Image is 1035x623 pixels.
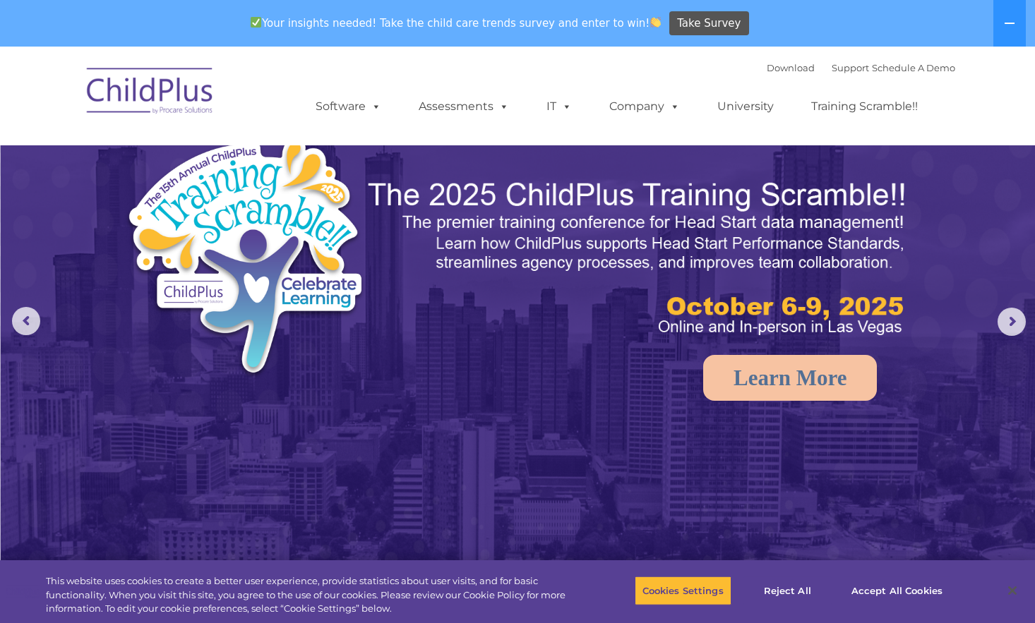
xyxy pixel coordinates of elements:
[703,92,788,121] a: University
[677,11,741,36] span: Take Survey
[997,575,1028,606] button: Close
[532,92,586,121] a: IT
[844,576,950,605] button: Accept All Cookies
[832,62,869,73] a: Support
[46,574,569,616] div: This website uses cookies to create a better user experience, provide statistics about user visit...
[251,17,261,28] img: ✅
[635,576,731,605] button: Cookies Settings
[703,355,877,401] a: Learn More
[743,576,832,605] button: Reject All
[244,9,667,37] span: Your insights needed! Take the child care trends survey and enter to win!
[872,62,955,73] a: Schedule A Demo
[650,17,661,28] img: 👏
[669,11,749,36] a: Take Survey
[797,92,932,121] a: Training Scramble!!
[767,62,815,73] a: Download
[595,92,694,121] a: Company
[301,92,395,121] a: Software
[405,92,523,121] a: Assessments
[767,62,955,73] font: |
[80,58,221,128] img: ChildPlus by Procare Solutions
